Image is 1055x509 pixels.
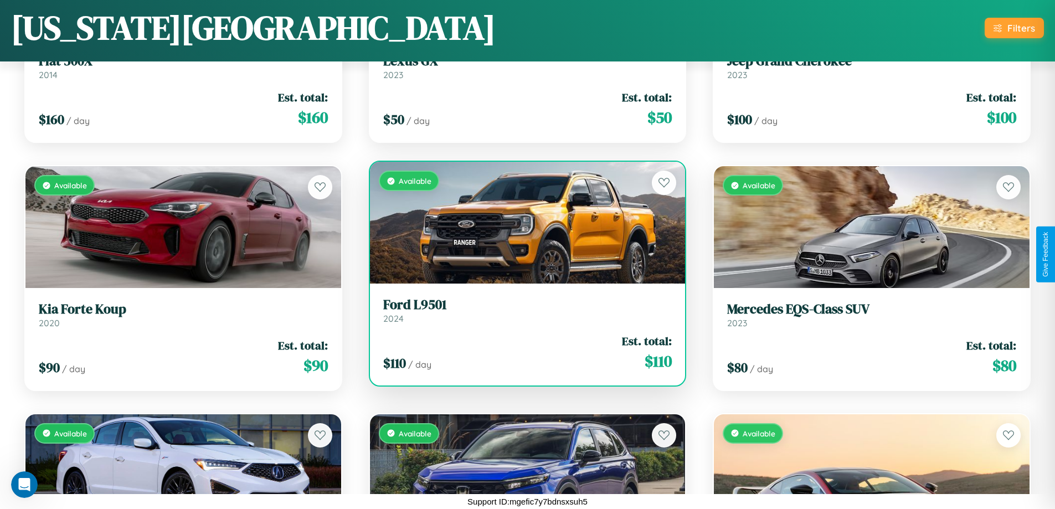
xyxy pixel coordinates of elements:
div: Filters [1007,22,1035,34]
h3: Fiat 500X [39,53,328,69]
span: 2024 [383,313,404,324]
h3: Mercedes EQS-Class SUV [727,301,1016,317]
span: Available [54,181,87,190]
h1: [US_STATE][GEOGRAPHIC_DATA] [11,5,496,50]
h3: Jeep Grand Cherokee [727,53,1016,69]
span: 2023 [727,69,747,80]
h3: Kia Forte Koup [39,301,328,317]
span: Est. total: [966,337,1016,353]
span: $ 80 [992,354,1016,377]
span: / day [754,115,778,126]
span: Available [399,429,431,438]
span: 2014 [39,69,58,80]
span: / day [62,363,85,374]
a: Lexus GX2023 [383,53,672,80]
span: $ 90 [303,354,328,377]
span: Est. total: [622,333,672,349]
p: Support ID: mgefic7y7bdnsxsuh5 [467,494,588,509]
span: $ 80 [727,358,748,377]
span: $ 160 [39,110,64,128]
span: / day [406,115,430,126]
a: Mercedes EQS-Class SUV2023 [727,301,1016,328]
span: Available [54,429,87,438]
span: / day [408,359,431,370]
span: 2020 [39,317,60,328]
span: $ 100 [727,110,752,128]
h3: Lexus GX [383,53,672,69]
span: Available [743,181,775,190]
button: Filters [985,18,1044,38]
div: Give Feedback [1042,232,1049,277]
span: $ 110 [383,354,406,372]
span: $ 50 [647,106,672,128]
span: $ 50 [383,110,404,128]
span: Available [743,429,775,438]
a: Fiat 500X2014 [39,53,328,80]
span: 2023 [727,317,747,328]
iframe: Intercom live chat [11,471,38,498]
span: $ 110 [645,350,672,372]
span: Available [399,176,431,186]
span: / day [66,115,90,126]
span: / day [750,363,773,374]
span: 2023 [383,69,403,80]
span: Est. total: [278,337,328,353]
span: Est. total: [966,89,1016,105]
h3: Ford L9501 [383,297,672,313]
span: $ 100 [987,106,1016,128]
span: $ 160 [298,106,328,128]
span: Est. total: [622,89,672,105]
span: Est. total: [278,89,328,105]
a: Ford L95012024 [383,297,672,324]
a: Kia Forte Koup2020 [39,301,328,328]
span: $ 90 [39,358,60,377]
a: Jeep Grand Cherokee2023 [727,53,1016,80]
